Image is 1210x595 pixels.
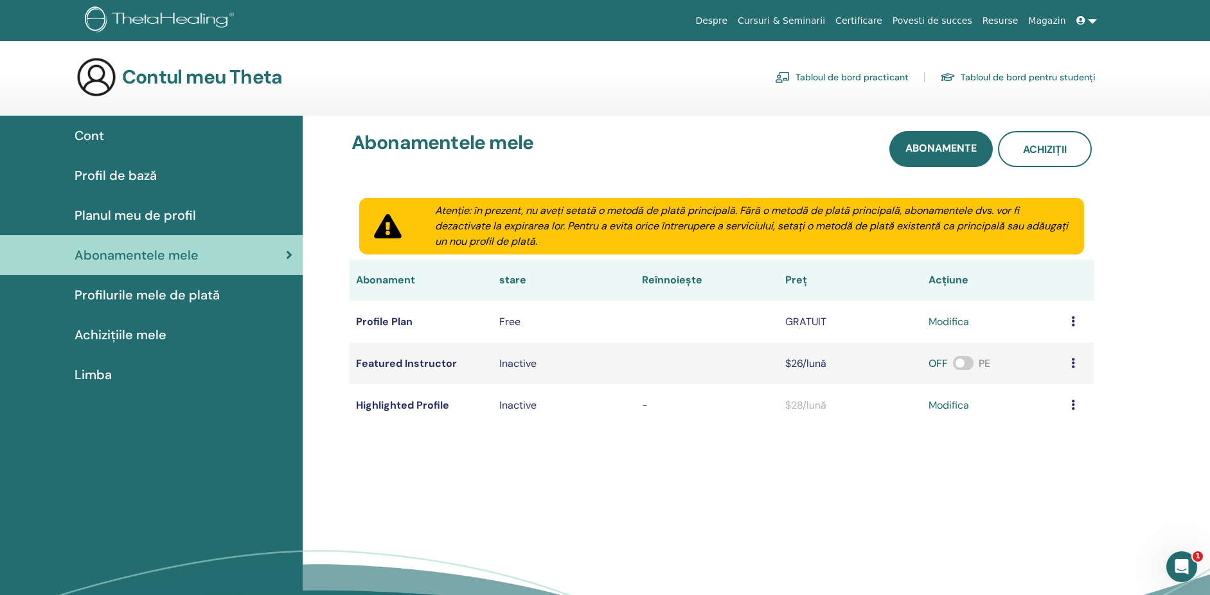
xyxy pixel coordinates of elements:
span: Planul meu de profil [75,206,196,225]
a: Povesti de succes [887,9,977,33]
th: stare [493,260,636,301]
span: OFF [929,357,948,370]
span: $26/lună [785,357,826,370]
th: Reînnoiește [636,260,779,301]
th: Acțiune [922,260,1065,301]
span: 1 [1193,551,1203,562]
th: Preț [779,260,922,301]
span: Achiziții [1023,143,1067,156]
div: Atenție: în prezent, nu aveți setată o metodă de plată principală. Fără o metodă de plată princip... [420,203,1084,249]
span: GRATUIT [785,315,826,328]
img: graduation-cap.svg [940,72,956,83]
td: Profile Plan [350,301,493,342]
td: Highlighted Profile [350,384,493,426]
a: Tabloul de bord pentru studenți [940,67,1096,87]
iframe: Intercom live chat [1166,551,1197,582]
a: modifica [929,398,969,413]
span: Limba [75,365,112,384]
span: Cont [75,126,104,145]
th: Abonament [350,260,493,301]
a: Achiziții [998,131,1092,167]
span: Profilurile mele de plată [75,285,220,305]
span: Achizițiile mele [75,325,166,344]
span: PE [979,357,990,370]
p: Inactive [499,398,630,413]
td: Featured Instructor [350,342,493,384]
img: logo.png [85,6,238,35]
div: Free [499,314,630,330]
a: Cursuri & Seminarii [733,9,830,33]
a: Despre [690,9,733,33]
img: chalkboard-teacher.svg [775,71,790,83]
a: Tabloul de bord practicant [775,67,909,87]
span: - [642,398,648,412]
img: generic-user-icon.jpg [76,57,117,98]
span: Abonamentele mele [75,245,199,265]
h3: Abonamentele mele [351,131,533,162]
h3: Contul meu Theta [122,66,282,89]
a: Abonamente [889,131,993,167]
a: modifica [929,314,969,330]
a: Magazin [1023,9,1071,33]
div: Inactive [499,356,630,371]
span: $28/lună [785,398,826,412]
a: Resurse [977,9,1024,33]
a: Certificare [830,9,887,33]
span: Abonamente [905,141,977,155]
span: Profil de bază [75,166,157,185]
